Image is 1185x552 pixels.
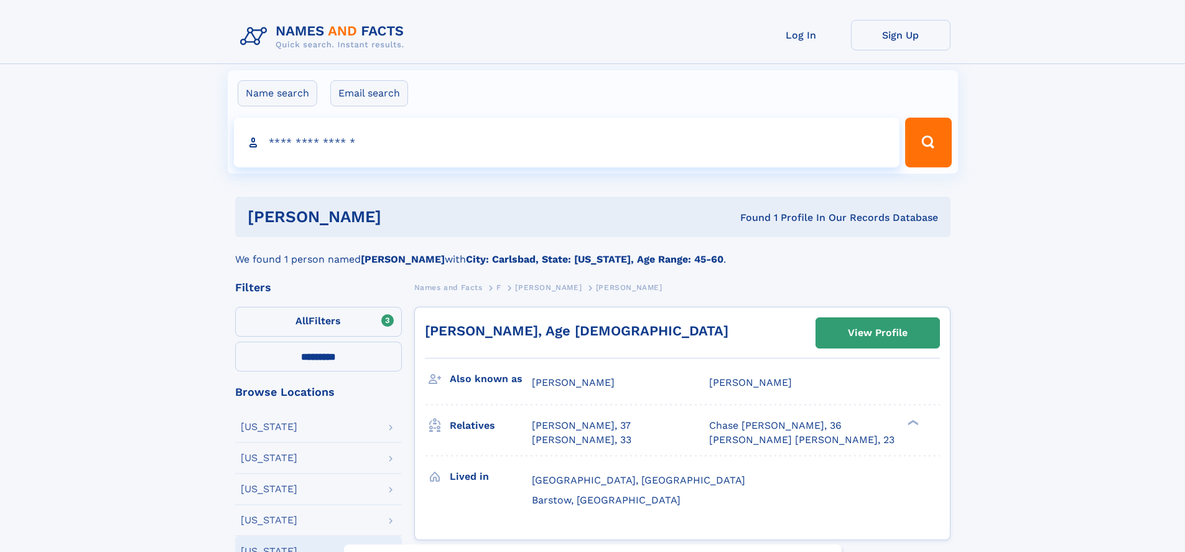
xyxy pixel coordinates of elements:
[235,307,402,337] label: Filters
[560,211,938,225] div: Found 1 Profile In Our Records Database
[466,253,723,265] b: City: Carlsbad, State: [US_STATE], Age Range: 45-60
[532,494,681,506] span: Barstow, [GEOGRAPHIC_DATA]
[241,453,297,463] div: [US_STATE]
[235,282,402,293] div: Filters
[532,433,631,447] a: [PERSON_NAME], 33
[238,80,317,106] label: Name search
[496,283,501,292] span: F
[450,415,532,436] h3: Relatives
[596,283,662,292] span: [PERSON_NAME]
[241,422,297,432] div: [US_STATE]
[425,323,728,339] a: [PERSON_NAME], Age [DEMOGRAPHIC_DATA]
[532,474,745,486] span: [GEOGRAPHIC_DATA], [GEOGRAPHIC_DATA]
[904,419,919,427] div: ❯
[532,377,615,388] span: [PERSON_NAME]
[235,237,950,267] div: We found 1 person named with .
[851,20,950,50] a: Sign Up
[905,118,951,167] button: Search Button
[235,20,414,54] img: Logo Names and Facts
[361,253,445,265] b: [PERSON_NAME]
[241,515,297,525] div: [US_STATE]
[848,319,908,347] div: View Profile
[234,118,900,167] input: search input
[515,279,582,295] a: [PERSON_NAME]
[241,484,297,494] div: [US_STATE]
[709,419,842,433] a: Chase [PERSON_NAME], 36
[751,20,851,50] a: Log In
[709,433,895,447] a: [PERSON_NAME] [PERSON_NAME], 23
[450,466,532,487] h3: Lived in
[816,318,939,348] a: View Profile
[532,419,631,433] a: [PERSON_NAME], 37
[295,315,309,327] span: All
[414,279,483,295] a: Names and Facts
[496,279,501,295] a: F
[450,368,532,390] h3: Also known as
[515,283,582,292] span: [PERSON_NAME]
[235,386,402,398] div: Browse Locations
[330,80,408,106] label: Email search
[709,377,792,388] span: [PERSON_NAME]
[248,209,561,225] h1: [PERSON_NAME]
